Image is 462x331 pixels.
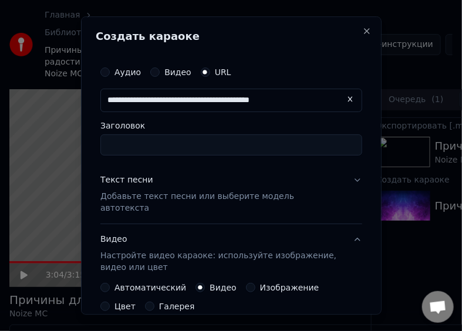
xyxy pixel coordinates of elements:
label: Автоматический [114,283,186,292]
label: URL [214,68,231,76]
label: Изображение [259,283,319,292]
h2: Создать караоке [96,31,367,42]
label: Заголовок [100,121,362,130]
label: Видео [210,283,237,292]
p: Настройте видео караоке: используйте изображение, видео или цвет [100,250,343,273]
label: Галерея [159,302,194,310]
p: Добавьте текст песни или выберите модель автотекста [100,191,343,214]
div: Видео [100,234,343,273]
label: Аудио [114,68,141,76]
button: Текст песниДобавьте текст песни или выберите модель автотекста [100,165,362,224]
label: Цвет [114,302,136,310]
button: ВидеоНастройте видео караоке: используйте изображение, видео или цвет [100,224,362,283]
div: Текст песни [100,174,153,186]
label: Видео [164,68,191,76]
